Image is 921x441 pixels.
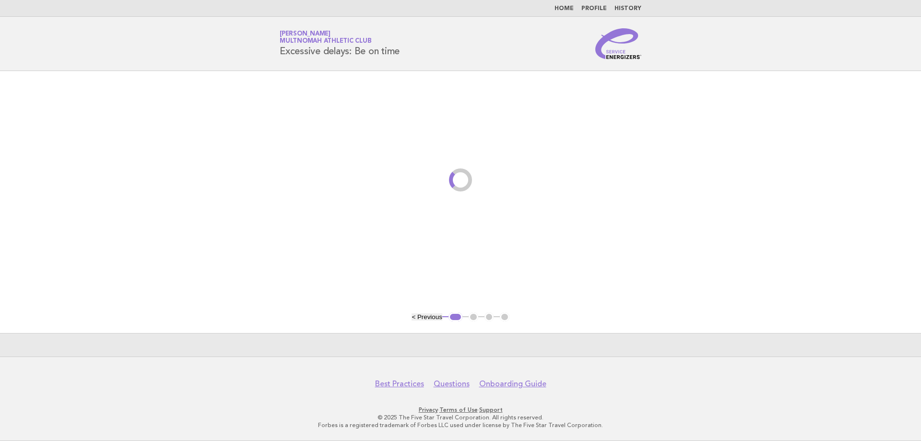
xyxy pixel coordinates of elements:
[167,406,754,414] p: · ·
[595,28,641,59] img: Service Energizers
[167,414,754,421] p: © 2025 The Five Star Travel Corporation. All rights reserved.
[479,406,503,413] a: Support
[280,31,400,56] h1: Excessive delays: Be on time
[614,6,641,12] a: History
[439,406,478,413] a: Terms of Use
[479,379,546,389] a: Onboarding Guide
[280,38,371,45] span: Multnomah Athletic Club
[167,421,754,429] p: Forbes is a registered trademark of Forbes LLC used under license by The Five Star Travel Corpora...
[581,6,607,12] a: Profile
[375,379,424,389] a: Best Practices
[280,31,371,44] a: [PERSON_NAME]Multnomah Athletic Club
[434,379,470,389] a: Questions
[555,6,574,12] a: Home
[419,406,438,413] a: Privacy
